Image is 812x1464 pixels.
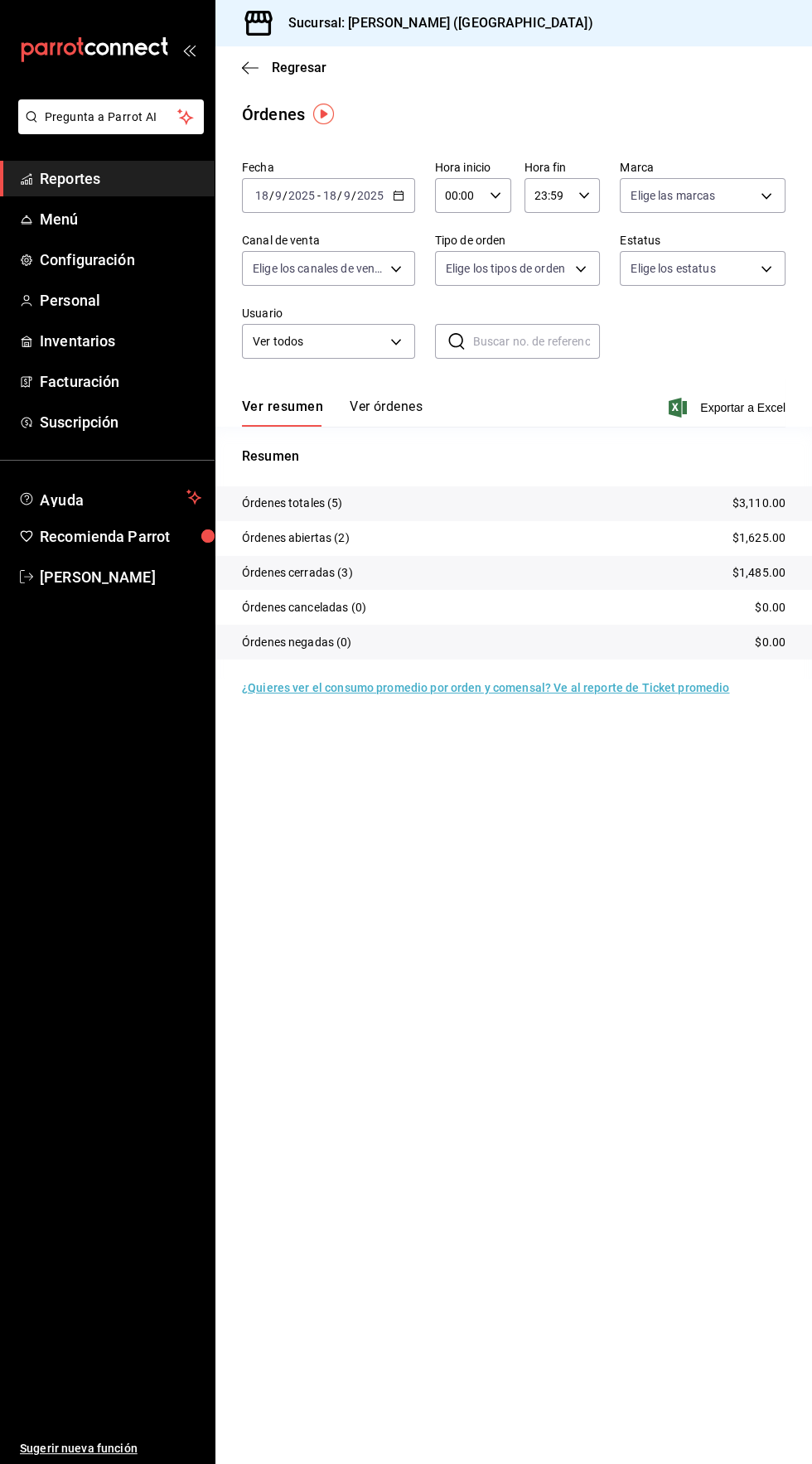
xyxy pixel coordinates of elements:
[40,249,201,271] span: Configuración
[272,60,326,75] span: Regresar
[350,399,423,427] button: Ver órdenes
[12,120,204,138] a: Pregunta a Parrot AI
[242,399,423,427] div: navigation tabs
[242,681,729,694] a: ¿Quieres ver el consumo promedio por orden y comensal? Ve al reporte de Ticket promedio
[631,260,715,277] span: Elige los estatus
[473,325,601,358] input: Buscar no. de referencia
[242,60,326,75] button: Regresar
[40,167,201,190] span: Reportes
[631,187,715,204] span: Elige las marcas
[242,564,353,582] p: Órdenes cerradas (3)
[313,104,334,124] img: Tooltip marker
[755,599,785,616] p: $0.00
[18,99,204,134] button: Pregunta a Parrot AI
[45,109,178,126] span: Pregunta a Parrot AI
[620,234,785,246] label: Estatus
[435,162,511,173] label: Hora inicio
[755,634,785,651] p: $0.00
[620,162,785,173] label: Marca
[253,260,384,277] span: Elige los canales de venta
[351,189,356,202] span: /
[40,566,201,588] span: [PERSON_NAME]
[242,102,305,127] div: Órdenes
[242,307,415,319] label: Usuario
[242,447,785,466] p: Resumen
[356,189,384,202] input: ----
[242,634,352,651] p: Órdenes negadas (0)
[182,43,196,56] button: open_drawer_menu
[446,260,565,277] span: Elige los tipos de orden
[40,370,201,393] span: Facturación
[435,234,601,246] label: Tipo de orden
[274,189,283,202] input: --
[253,333,384,350] span: Ver todos
[343,189,351,202] input: --
[337,189,342,202] span: /
[242,529,350,547] p: Órdenes abiertas (2)
[322,189,337,202] input: --
[40,411,201,433] span: Suscripción
[20,1440,201,1457] span: Sugerir nueva función
[40,525,201,548] span: Recomienda Parrot
[275,13,593,33] h3: Sucursal: [PERSON_NAME] ([GEOGRAPHIC_DATA])
[269,189,274,202] span: /
[40,487,180,507] span: Ayuda
[242,599,366,616] p: Órdenes canceladas (0)
[732,495,785,512] p: $3,110.00
[242,495,343,512] p: Órdenes totales (5)
[40,208,201,230] span: Menú
[288,189,316,202] input: ----
[254,189,269,202] input: --
[732,529,785,547] p: $1,625.00
[242,399,323,427] button: Ver resumen
[242,234,415,246] label: Canal de venta
[732,564,785,582] p: $1,485.00
[40,289,201,312] span: Personal
[283,189,288,202] span: /
[242,162,415,173] label: Fecha
[524,162,601,173] label: Hora fin
[40,330,201,352] span: Inventarios
[672,398,785,418] button: Exportar a Excel
[317,189,321,202] span: -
